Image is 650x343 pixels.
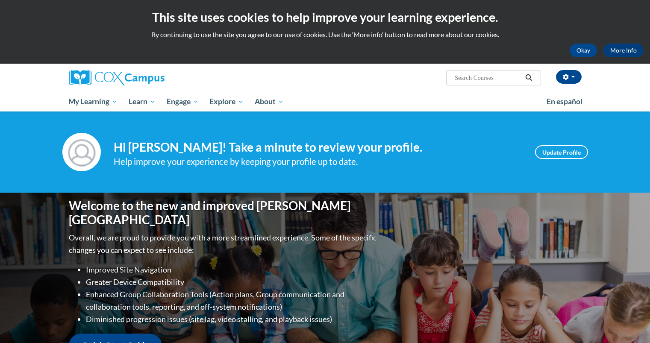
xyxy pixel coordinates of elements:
span: En español [547,97,582,106]
a: Update Profile [535,145,588,159]
a: Engage [161,92,204,111]
div: Main menu [56,92,594,111]
div: Help improve your experience by keeping your profile up to date. [114,155,522,169]
p: Overall, we are proud to provide you with a more streamlined experience. Some of the specific cha... [69,232,379,256]
h2: This site uses cookies to help improve your learning experience. [6,9,644,26]
img: Profile Image [62,133,101,171]
span: Explore [209,97,244,107]
li: Enhanced Group Collaboration Tools (Action plans, Group communication and collaboration tools, re... [86,288,379,313]
p: By continuing to use the site you agree to our use of cookies. Use the ‘More info’ button to read... [6,30,644,39]
span: About [255,97,284,107]
li: Greater Device Compatibility [86,276,379,288]
h4: Hi [PERSON_NAME]! Take a minute to review your profile. [114,140,522,155]
input: Search Courses [454,73,522,83]
h1: Welcome to the new and improved [PERSON_NAME][GEOGRAPHIC_DATA] [69,199,379,227]
a: More Info [603,44,644,57]
a: My Learning [63,92,124,111]
button: Account Settings [556,70,582,84]
li: Improved Site Navigation [86,264,379,276]
button: Okay [570,44,597,57]
a: En español [541,93,588,111]
button: Search [522,73,535,83]
a: About [249,92,289,111]
iframe: Button to launch messaging window [616,309,643,336]
a: Explore [204,92,249,111]
img: Cox Campus [69,70,165,85]
li: Diminished progression issues (site lag, video stalling, and playback issues) [86,313,379,325]
span: Learn [129,97,156,107]
span: My Learning [68,97,118,107]
a: Cox Campus [69,70,231,85]
span: Engage [167,97,199,107]
a: Learn [123,92,161,111]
